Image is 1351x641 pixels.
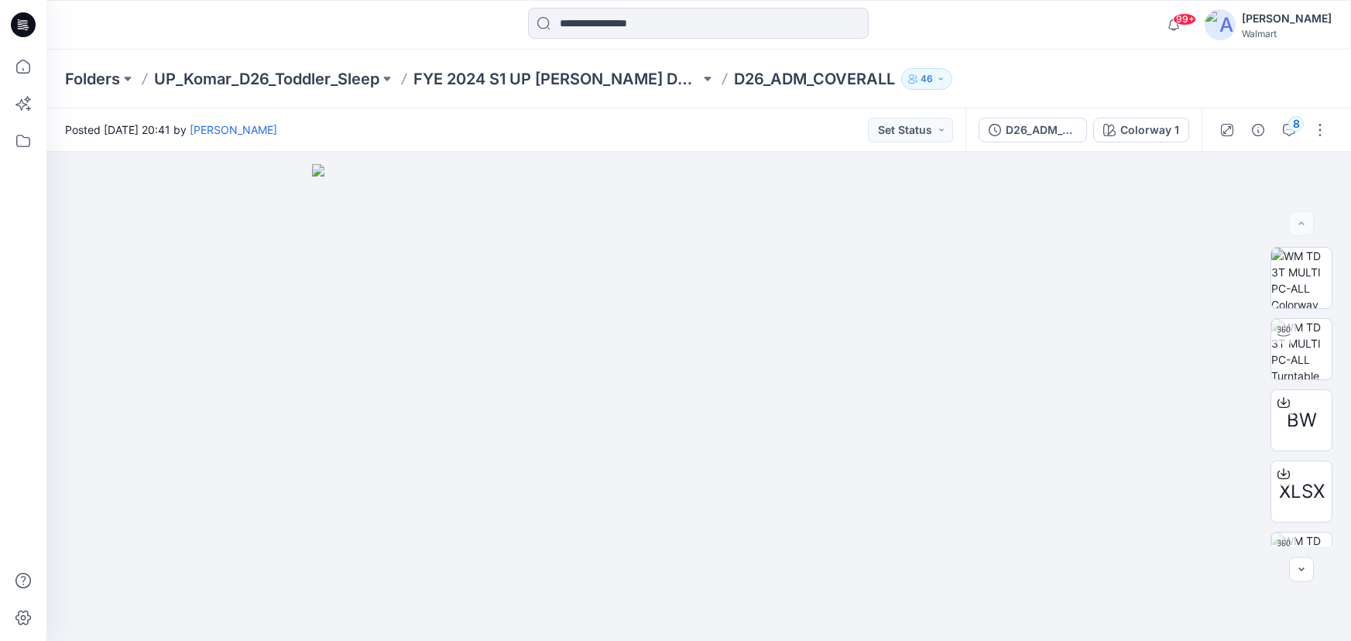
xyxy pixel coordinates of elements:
a: UP_Komar_D26_Toddler_Sleep [154,68,379,90]
button: Details [1246,118,1270,142]
p: D26_ADM_COVERALL [734,68,895,90]
span: BW [1287,406,1317,434]
a: Folders [65,68,120,90]
span: XLSX [1279,478,1325,506]
p: 46 [921,70,933,87]
a: [PERSON_NAME] [190,123,277,136]
img: WM TD 3T MULTI PC-ALL Turntable with Avatar [1271,533,1332,593]
button: D26_ADM_COVERALL [979,118,1087,142]
button: 46 [901,68,952,90]
div: Colorway 1 [1120,122,1179,139]
div: [PERSON_NAME] [1242,9,1332,28]
img: WM TD 3T MULTI PC-ALL Colorway wo Avatar [1271,248,1332,308]
a: FYE 2024 S1 UP [PERSON_NAME] D26 Toddler Sleep [413,68,700,90]
span: 99+ [1173,13,1196,26]
div: D26_ADM_COVERALL [1006,122,1077,139]
span: Posted [DATE] 20:41 by [65,122,277,138]
div: Walmart [1242,28,1332,39]
img: WM TD 3T MULTI PC-ALL Turntable with Avatar [1271,319,1332,379]
button: 8 [1277,118,1301,142]
button: Colorway 1 [1093,118,1189,142]
img: eyJhbGciOiJIUzI1NiIsImtpZCI6IjAiLCJzbHQiOiJzZXMiLCJ0eXAiOiJKV1QifQ.eyJkYXRhIjp7InR5cGUiOiJzdG9yYW... [312,164,1086,641]
img: avatar [1205,9,1236,40]
div: 8 [1288,116,1304,132]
